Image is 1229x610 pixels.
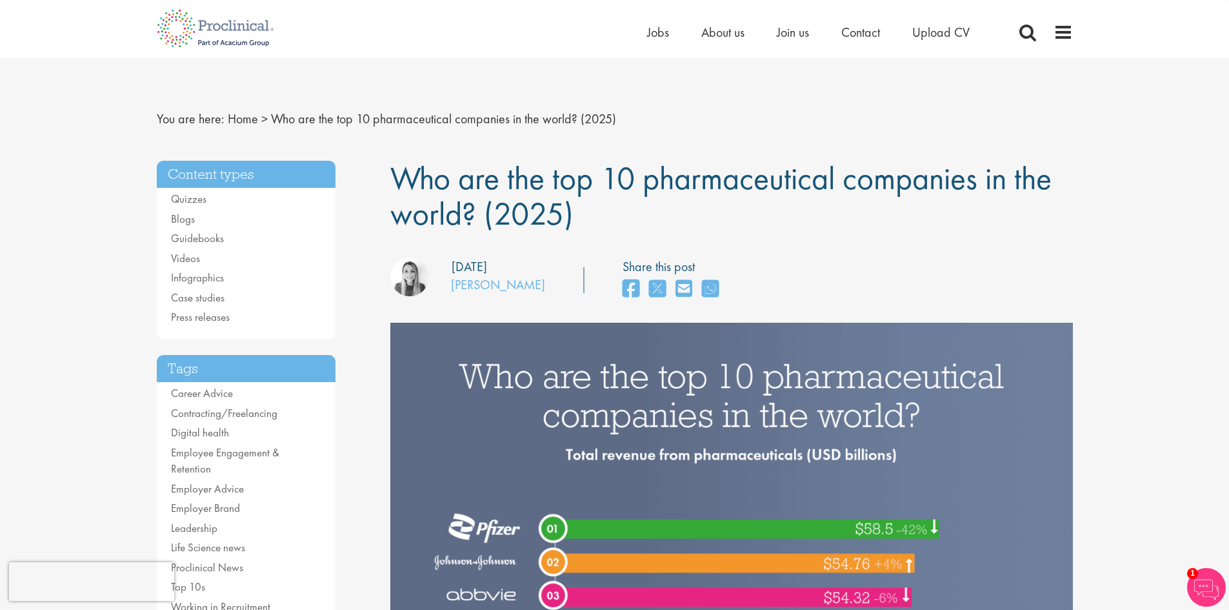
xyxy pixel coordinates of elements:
a: breadcrumb link [228,110,258,127]
a: About us [701,24,744,41]
img: Chatbot [1187,568,1226,607]
a: Upload CV [912,24,970,41]
a: Leadership [171,521,217,535]
img: Hannah Burke [390,258,429,296]
a: share on email [675,276,692,303]
a: Join us [777,24,809,41]
a: share on twitter [649,276,666,303]
span: 1 [1187,568,1198,579]
span: Who are the top 10 pharmaceutical companies in the world? (2025) [390,158,1052,234]
a: Career Advice [171,386,233,400]
a: Jobs [647,24,669,41]
a: [PERSON_NAME] [451,276,545,293]
a: share on facebook [623,276,639,303]
a: Proclinical News [171,560,243,574]
a: Infographics [171,270,224,285]
label: Share this post [623,258,725,276]
a: Digital health [171,425,229,440]
a: Employee Engagement & Retention [171,445,279,476]
a: Employer Brand [171,501,240,515]
a: Case studies [171,290,225,305]
a: Videos [171,251,200,265]
span: > [261,110,268,127]
a: Life Science news [171,540,245,554]
a: Guidebooks [171,231,224,245]
div: [DATE] [452,258,487,276]
h3: Content types [157,161,336,188]
a: Contracting/Freelancing [171,406,277,420]
a: Employer Advice [171,482,244,496]
iframe: reCAPTCHA [9,562,174,601]
a: share on whats app [702,276,719,303]
a: Quizzes [171,192,206,206]
a: Top 10s [171,580,205,594]
a: Contact [841,24,880,41]
a: Blogs [171,212,195,226]
span: You are here: [157,110,225,127]
h3: Tags [157,355,336,383]
a: Press releases [171,310,230,324]
span: Who are the top 10 pharmaceutical companies in the world? (2025) [271,110,616,127]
